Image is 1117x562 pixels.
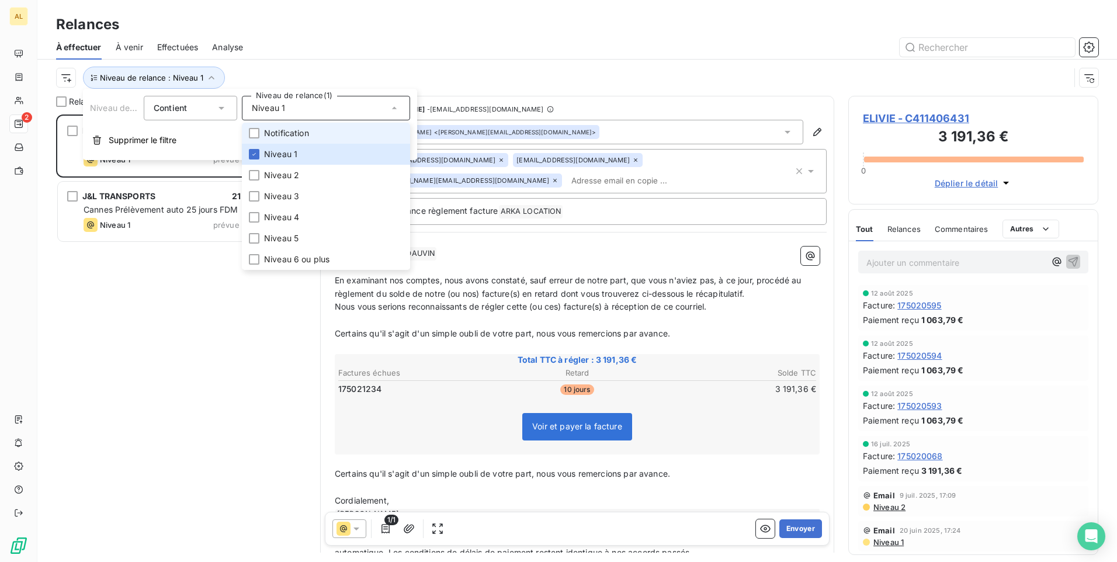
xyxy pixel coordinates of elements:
span: Niveau 1 [100,220,130,230]
span: 16 juil. 2025 [871,440,910,447]
span: prévue depuis 2 jours [213,220,295,230]
span: Relances [69,96,104,107]
span: 175020594 [897,349,942,362]
span: Analyse [212,41,243,53]
h3: 3 191,36 € [863,126,1084,150]
span: Relances [887,224,921,234]
span: 12 août 2025 [871,340,913,347]
span: 175020595 [897,299,941,311]
span: Facture : [863,349,895,362]
span: 12 août 2025 [871,390,913,397]
span: Facture : [863,450,895,462]
span: Certains qu'il s'agit d'un simple oubli de votre part, nous vous remercions par avance. [335,328,670,338]
span: [EMAIL_ADDRESS][DOMAIN_NAME] [382,157,495,164]
span: 9 juil. 2025, 17:09 [900,492,956,499]
span: Commentaires [935,224,988,234]
span: Paiement reçu [863,314,919,326]
span: Facture : [863,400,895,412]
input: Rechercher [900,38,1075,57]
span: 2 [22,112,32,123]
span: Niveau 4 [264,211,299,223]
span: Niveau 1 [252,102,285,114]
span: Voir et payer la facture [532,421,622,431]
span: 1 063,79 € [921,314,964,326]
span: Cannes Prélèvement auto 25 jours FDM [84,204,238,214]
span: 175020068 [897,450,942,462]
span: 1ére relance règlement facture [379,206,498,216]
button: Supprimer le filtre [83,127,417,153]
div: Open Intercom Messenger [1077,522,1105,550]
span: 12 août 2025 [871,290,913,297]
span: Effectuées [157,41,199,53]
span: Paiement reçu [863,414,919,426]
span: Certains qu'il s'agit d'un simple oubli de votre part, nous vous remercions par avance. [335,469,670,478]
span: Paiement reçu [863,364,919,376]
div: <[PERSON_NAME][EMAIL_ADDRESS][DOMAIN_NAME]> [382,128,596,136]
span: Niveau 1 [264,148,297,160]
a: 2 [9,115,27,133]
span: Tout [856,224,873,234]
span: J&L TRANSPORTS [82,191,155,201]
span: Niveau de relance : Niveau 1 [100,73,203,82]
span: 1 063,79 € [921,364,964,376]
span: Notification [264,127,309,139]
span: [EMAIL_ADDRESS][DOMAIN_NAME] [516,157,630,164]
span: ELIVIE - C411406431 [863,110,1084,126]
span: [PERSON_NAME][EMAIL_ADDRESS][DOMAIN_NAME] [382,177,549,184]
span: 175021234 [338,383,381,395]
span: Paiement reçu [863,464,919,477]
span: 1/1 [384,515,398,525]
span: 3 191,36 € [921,464,963,477]
span: Total TTC à régler : 3 191,36 € [337,354,818,366]
span: Facture : [863,299,895,311]
div: AL [9,7,28,26]
button: Déplier le détail [931,176,1016,190]
th: Factures échues [338,367,497,379]
span: Supprimer le filtre [109,134,176,146]
span: ELIVIE [82,126,109,136]
span: ARKA LOCATION [499,205,563,218]
span: 0 [861,166,866,175]
span: À effectuer [56,41,102,53]
span: Nous vous serions reconnaissants de régler cette (ou ces) facture(s) à réception de ce courriel. [335,301,706,311]
span: Niveau 5 [264,233,299,244]
span: Niveau 6 ou plus [264,254,329,265]
span: - [EMAIL_ADDRESS][DOMAIN_NAME] [427,106,543,113]
th: Solde TTC [658,367,817,379]
span: 175020593 [897,400,942,412]
span: À venir [116,41,143,53]
span: 20 juin 2025, 17:24 [900,527,961,534]
input: Adresse email en copie ... [567,172,702,189]
button: Envoyer [779,519,822,538]
span: 1 063,79 € [921,414,964,426]
span: Niveau 3 [264,190,299,202]
span: Cordialement, [335,495,389,505]
td: 3 191,36 € [658,383,817,396]
span: Niveau 1 [872,537,904,547]
span: 21 065,11 € [232,191,276,201]
span: En examinant nos comptes, nous avons constaté, sauf erreur de notre part, que vous n'aviez pas, à... [335,275,804,299]
span: Email [873,526,895,535]
span: Niveau de relance [90,103,161,113]
span: Contient [154,103,187,113]
span: 10 jours [560,384,594,395]
span: Email [873,491,895,500]
span: Niveau 2 [264,169,299,181]
div: grid [56,115,306,562]
span: DAUVIN [404,247,436,261]
button: Niveau de relance : Niveau 1 [83,67,225,89]
img: Logo LeanPay [9,536,28,555]
span: Déplier le détail [935,177,998,189]
span: Niveau 2 [872,502,906,512]
button: Autres [1002,220,1059,238]
h3: Relances [56,14,119,35]
th: Retard [498,367,657,379]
